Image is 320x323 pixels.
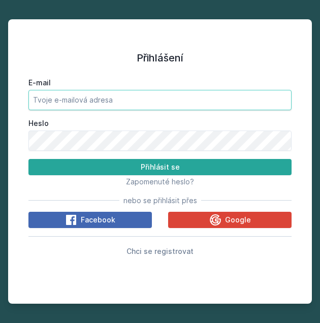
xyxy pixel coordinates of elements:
span: Facebook [81,215,115,225]
button: Google [168,212,292,228]
span: Chci se registrovat [126,247,194,255]
span: Google [225,215,251,225]
button: Přihlásit se [28,159,292,175]
label: Heslo [28,118,292,128]
h1: Přihlášení [28,50,292,66]
button: Facebook [28,212,152,228]
input: Tvoje e-mailová adresa [28,90,292,110]
span: Zapomenuté heslo? [126,177,194,186]
button: Chci se registrovat [126,245,194,257]
label: E-mail [28,78,292,88]
span: nebo se přihlásit přes [123,196,197,206]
